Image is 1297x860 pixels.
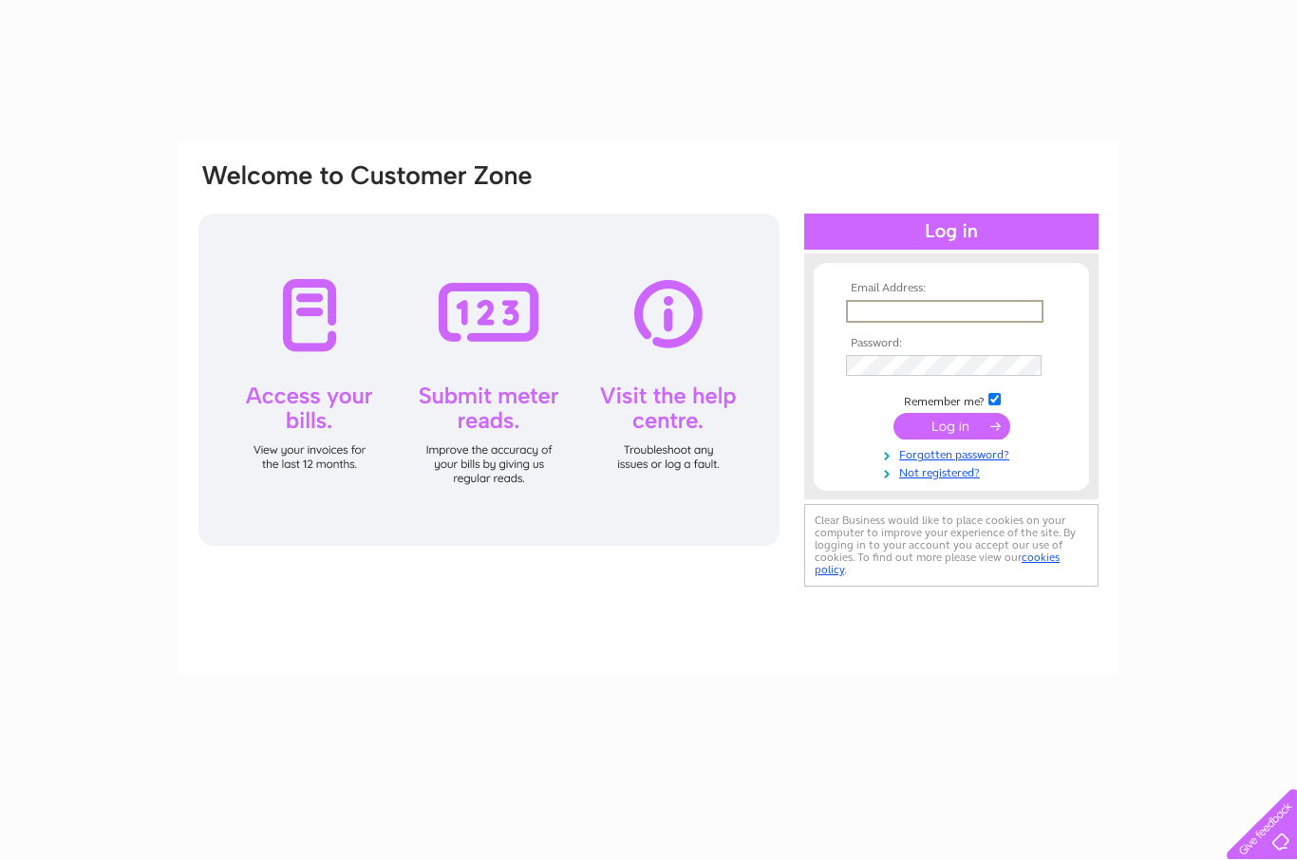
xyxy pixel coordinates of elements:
[804,504,1099,587] div: Clear Business would like to place cookies on your computer to improve your experience of the sit...
[846,462,1062,480] a: Not registered?
[841,337,1062,350] th: Password:
[846,444,1062,462] a: Forgotten password?
[841,390,1062,409] td: Remember me?
[841,282,1062,295] th: Email Address:
[893,413,1010,439] input: Submit
[815,551,1060,576] a: cookies policy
